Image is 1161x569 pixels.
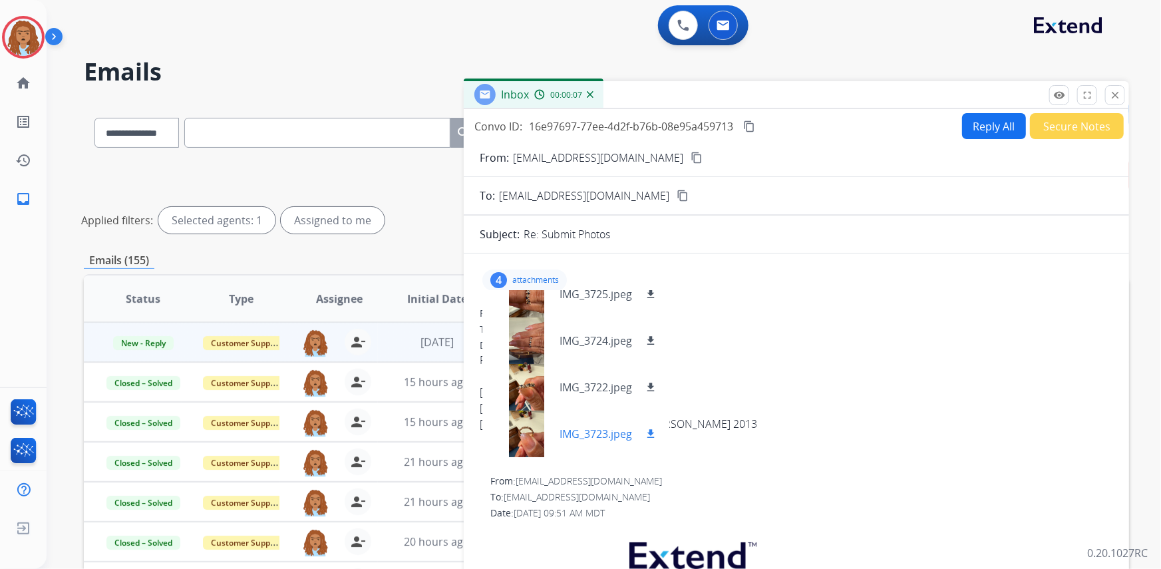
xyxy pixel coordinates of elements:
[5,19,42,56] img: avatar
[677,190,689,202] mat-icon: content_copy
[203,336,289,350] span: Customer Support
[480,150,509,166] p: From:
[1053,89,1065,101] mat-icon: remove_red_eye
[560,379,632,395] p: IMG_3722.jpeg
[407,291,467,307] span: Initial Date
[474,118,522,134] p: Convo ID:
[106,376,180,390] span: Closed – Solved
[645,335,657,347] mat-icon: download
[512,275,559,285] p: attachments
[645,381,657,393] mat-icon: download
[404,415,470,429] span: 15 hours ago
[350,414,366,430] mat-icon: person_remove
[106,456,180,470] span: Closed – Solved
[15,75,31,91] mat-icon: home
[81,212,153,228] p: Applied filters:
[743,120,755,132] mat-icon: content_copy
[404,375,470,389] span: 15 hours ago
[350,534,366,550] mat-icon: person_remove
[480,307,1113,320] div: From:
[501,87,529,102] span: Inbox
[350,494,366,510] mat-icon: person_remove
[560,426,632,442] p: IMG_3723.jpeg
[203,536,289,550] span: Customer Support
[524,226,610,242] p: Re: Submit Photos
[499,188,669,204] span: [EMAIL_ADDRESS][DOMAIN_NAME]
[560,286,632,302] p: IMG_3725.jpeg
[302,488,329,516] img: agent-avatar
[1087,545,1148,561] p: 0.20.1027RC
[203,496,289,510] span: Customer Support
[302,528,329,556] img: agent-avatar
[404,455,470,469] span: 21 hours ago
[203,456,289,470] span: Customer Support
[106,496,180,510] span: Closed – Solved
[350,374,366,390] mat-icon: person_remove
[504,490,650,503] span: [EMAIL_ADDRESS][DOMAIN_NAME]
[302,449,329,476] img: agent-avatar
[456,125,472,141] mat-icon: search
[480,339,1113,352] div: Date:
[490,272,507,288] div: 4
[113,336,174,350] span: New - Reply
[514,506,605,519] span: [DATE] 09:51 AM MDT
[1030,113,1124,139] button: Secure Notes
[490,474,1113,488] div: From:
[550,90,582,100] span: 00:00:07
[480,323,1113,336] div: To:
[480,226,520,242] p: Subject:
[516,474,662,487] span: [EMAIL_ADDRESS][DOMAIN_NAME]
[480,384,1113,432] div: [PERSON_NAME] [GEOGRAPHIC_DATA], B.A. 2009 [US_STATE] Western School of Law, [PERSON_NAME] 2013
[480,188,495,204] p: To:
[560,333,632,349] p: IMG_3724.jpeg
[350,454,366,470] mat-icon: person_remove
[229,291,253,307] span: Type
[316,291,363,307] span: Assignee
[84,59,1129,85] h2: Emails
[350,334,366,350] mat-icon: person_remove
[645,288,657,300] mat-icon: download
[106,416,180,430] span: Closed – Solved
[15,152,31,168] mat-icon: history
[404,534,470,549] span: 20 hours ago
[203,416,289,430] span: Customer Support
[15,191,31,207] mat-icon: inbox
[404,494,470,509] span: 21 hours ago
[490,490,1113,504] div: To:
[203,376,289,390] span: Customer Support
[106,536,180,550] span: Closed – Solved
[490,506,1113,520] div: Date:
[15,114,31,130] mat-icon: list_alt
[302,329,329,357] img: agent-avatar
[281,207,385,234] div: Assigned to me
[480,352,1113,432] div: Photos attached!
[1109,89,1121,101] mat-icon: close
[962,113,1026,139] button: Reply All
[84,252,154,269] p: Emails (155)
[302,409,329,437] img: agent-avatar
[691,152,703,164] mat-icon: content_copy
[645,428,657,440] mat-icon: download
[513,150,683,166] p: [EMAIL_ADDRESS][DOMAIN_NAME]
[126,291,160,307] span: Status
[1081,89,1093,101] mat-icon: fullscreen
[529,119,733,134] span: 16e97697-77ee-4d2f-b76b-08e95a459713
[420,335,454,349] span: [DATE]
[302,369,329,397] img: agent-avatar
[158,207,275,234] div: Selected agents: 1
